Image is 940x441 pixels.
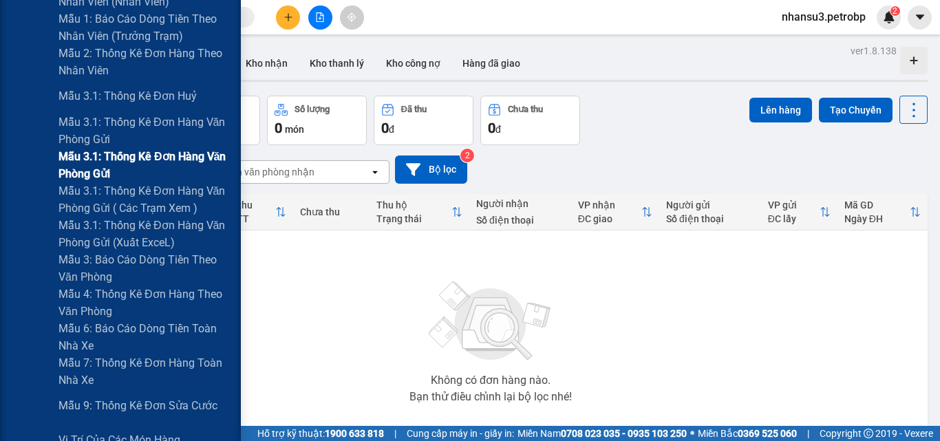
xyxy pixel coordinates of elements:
div: ĐC lấy [768,213,820,224]
span: món [285,124,304,135]
div: Mã GD [844,200,910,211]
strong: 0708 023 035 - 0935 103 250 [561,428,687,439]
button: aim [340,6,364,30]
div: Thu hộ [376,200,451,211]
th: Toggle SortBy [761,194,837,230]
button: file-add [308,6,332,30]
span: Mẫu 3.1: Thống kê đơn hàng văn phòng gửi [58,114,231,148]
span: 0 [488,120,495,136]
span: Mẫu 9: Thống kê đơn sửa cước [58,397,217,414]
button: Đã thu0đ [374,96,473,145]
img: icon-new-feature [883,11,895,23]
button: plus [276,6,300,30]
div: Người nhận [476,198,564,209]
span: | [394,426,396,441]
span: 2 [893,6,897,16]
span: Mẫu 1: Báo cáo dòng tiền theo nhân viên (trưởng trạm) [58,10,231,45]
span: file-add [315,12,325,22]
span: Mẫu 3: Báo cáo dòng tiền theo văn phòng [58,251,231,286]
sup: 2 [460,149,474,162]
button: Chưa thu0đ [480,96,580,145]
div: HTTT [224,213,275,224]
div: Không có đơn hàng nào. [431,375,551,386]
div: Số điện thoại [476,215,564,226]
span: | [807,426,809,441]
div: Số điện thoại [666,213,754,224]
div: VP nhận [578,200,641,211]
span: đ [389,124,394,135]
span: Miền Nam [517,426,687,441]
th: Toggle SortBy [837,194,928,230]
div: ver 1.8.138 [851,43,897,58]
span: Mẫu 7: Thống kê đơn hàng toàn nhà xe [58,354,231,389]
div: Số lượng [295,105,330,114]
button: Lên hàng [749,98,812,122]
div: Chưa thu [508,105,543,114]
span: Mẫu 3.1: Thống kê đơn hàng văn phòng gửi (Xuất ExceL) [58,217,231,251]
span: Mẫu 4: Thống kê đơn hàng theo văn phòng [58,286,231,320]
div: ĐC giao [578,213,641,224]
sup: 2 [890,6,900,16]
span: copyright [864,429,873,438]
div: Trạng thái [376,213,451,224]
span: Miền Bắc [698,426,797,441]
span: Mẫu 3.1: Thống kê đơn hàng văn phòng gửi [58,148,231,182]
button: Kho công nợ [375,47,451,80]
div: Người gửi [666,200,754,211]
th: Toggle SortBy [217,194,293,230]
span: 0 [381,120,389,136]
span: nhansu3.petrobp [771,8,877,25]
div: Đã thu [224,200,275,211]
span: Hỗ trợ kỹ thuật: [257,426,384,441]
span: Mẫu 3.1: Thống kê đơn hàng văn phòng gửi ( các trạm xem ) [58,182,231,217]
div: Ngày ĐH [844,213,910,224]
span: đ [495,124,501,135]
button: Bộ lọc [395,155,467,184]
div: Tạo kho hàng mới [900,47,928,74]
button: Kho thanh lý [299,47,375,80]
strong: 1900 633 818 [325,428,384,439]
span: caret-down [914,11,926,23]
button: Số lượng0món [267,96,367,145]
th: Toggle SortBy [571,194,659,230]
div: Chọn văn phòng nhận [220,165,314,179]
button: Kho nhận [235,47,299,80]
button: Hàng đã giao [451,47,531,80]
div: Chưa thu [300,206,363,217]
div: Bạn thử điều chỉnh lại bộ lọc nhé! [409,391,572,402]
span: Mẫu 6: Báo cáo dòng tiền toàn nhà xe [58,320,231,354]
svg: open [370,166,381,178]
strong: 0369 525 060 [738,428,797,439]
span: aim [347,12,356,22]
th: Toggle SortBy [370,194,469,230]
span: 0 [275,120,282,136]
button: caret-down [908,6,932,30]
img: svg+xml;base64,PHN2ZyBjbGFzcz0ibGlzdC1wbHVnX19zdmciIHhtbG5zPSJodHRwOi8vd3d3LnczLm9yZy8yMDAwL3N2Zy... [422,273,559,369]
button: Tạo Chuyến [819,98,893,122]
span: ⚪️ [690,431,694,436]
div: Đã thu [401,105,427,114]
span: Mẫu 2: Thống kê đơn hàng theo nhân viên [58,45,231,79]
span: Mẫu 3.1: Thống kê đơn huỷ [58,87,197,105]
div: VP gửi [768,200,820,211]
span: Cung cấp máy in - giấy in: [407,426,514,441]
span: plus [284,12,293,22]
